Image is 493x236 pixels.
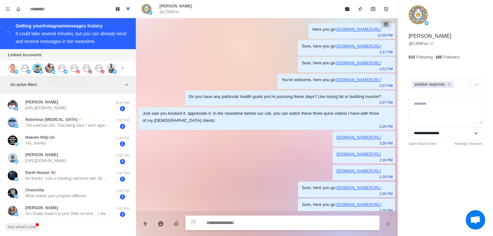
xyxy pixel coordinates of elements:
img: picture [141,4,152,14]
span: 1 [120,177,125,182]
p: [URL][DOMAIN_NAME] [25,105,66,111]
img: picture [14,212,18,216]
a: [DOMAIN_NAME][URL] [336,60,381,65]
a: [DOMAIN_NAME][URL] [336,185,381,190]
p: No active filters [10,82,123,88]
p: Linked Accounts [8,52,41,58]
a: Open Board View [408,141,436,146]
span: 1 [120,106,125,111]
img: picture [27,70,30,74]
div: Sure, here you go: [302,59,381,67]
div: Do you have any particular health goals you're pursuing these days? Like losing fat or building m... [189,93,381,100]
p: 3:26 PM [379,207,393,214]
p: 2:26 PM [379,140,393,147]
button: Send message [382,217,395,230]
div: Sure, here you go: [302,201,381,208]
p: 7:49 PM [114,135,131,141]
button: Notifications [13,4,23,14]
p: 7:43 PM [114,188,131,194]
div: Getting your Instagram messages history [16,22,128,30]
p: Heaven Help Us [25,134,55,140]
img: picture [14,177,18,181]
div: You're welcome, here you go: [281,76,381,83]
img: picture [88,70,92,74]
span: 1 [120,141,125,146]
a: [DOMAIN_NAME][URL] [336,44,381,48]
button: Add filters [123,81,131,89]
div: Open chat [466,210,485,230]
img: picture [8,135,18,145]
p: [PERSON_NAME] [25,205,58,211]
div: Sure, here you go: [302,184,381,191]
img: picture [32,63,42,73]
img: picture [14,195,18,198]
div: It could take several minutes, but you can already send and receive messages in the meantime. [16,31,126,44]
p: [URL][DOMAIN_NAME] [25,158,66,164]
p: Darth Human 🇺🇸 [25,170,56,176]
p: 515 [408,54,415,60]
p: Followers [443,54,460,60]
img: picture [148,11,152,15]
button: Reply with AI [154,217,167,230]
p: So i finally made it to your DMs on here… I was starting to wonder if you could handle the tempta... [25,211,110,217]
p: 7:52 PM [114,118,131,123]
p: 7:42 PM [114,206,131,211]
img: picture [8,188,18,198]
img: picture [14,124,18,128]
p: What makes your program different [25,193,86,199]
a: [DOMAIN_NAME][URL] [336,77,381,82]
img: picture [8,118,18,127]
img: picture [8,206,18,216]
p: 2:07 PM [379,99,393,106]
img: picture [113,70,117,74]
button: Archive [367,3,380,16]
p: [PERSON_NAME] [159,3,192,9]
p: 1:37 PM [379,48,393,56]
p: [PERSON_NAME] [408,32,451,40]
p: 2:26 PM [379,173,393,180]
div: Sure, here you go: [302,43,381,50]
img: picture [8,100,18,110]
img: picture [408,5,428,25]
p: 185 [435,54,442,60]
button: See what's new [5,223,39,231]
img: picture [8,153,18,163]
p: 2:26 PM [379,123,393,130]
img: picture [14,159,18,163]
a: Manage Statuses [455,141,483,146]
img: picture [76,70,80,74]
a: [DOMAIN_NAME][URL] [336,152,381,156]
button: Add media [170,217,183,230]
button: Show all conversations [123,4,133,14]
img: picture [45,63,54,73]
p: The exercise info. That being said, I don't agree w everything on your TL. [25,123,110,128]
button: Menu [3,4,13,14]
span: 4 [120,159,125,164]
p: No thanks. I eat a cheating carnivore diet. By cheating, I ate an organic watermelon last weekend. [25,176,110,181]
button: Pin [354,3,367,16]
p: 8:20 PM [114,100,131,106]
img: picture [425,21,428,25]
p: 2:30 PM [379,190,393,197]
a: @C369Fox [408,41,433,47]
img: picture [14,142,18,146]
span: 1 [120,212,125,217]
p: [PERSON_NAME] [25,99,58,105]
img: picture [8,171,18,180]
p: Following [416,54,433,60]
img: picture [39,70,43,74]
img: picture [106,63,116,73]
img: picture [100,70,104,74]
a: [DOMAIN_NAME][URL] [336,27,381,32]
p: @C369Fox [159,9,179,15]
span: 1 [120,124,125,129]
button: Quick replies [139,217,152,230]
p: Chanchita [25,187,44,193]
p: 7:48 PM [114,153,131,158]
button: Add reminder [380,3,393,16]
p: 2:26 PM [379,156,393,164]
p: 12:39 PM [377,32,393,39]
span: 1 [120,194,125,199]
a: [DOMAIN_NAME][URL] [336,202,381,207]
p: 1:52 PM [379,65,393,72]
